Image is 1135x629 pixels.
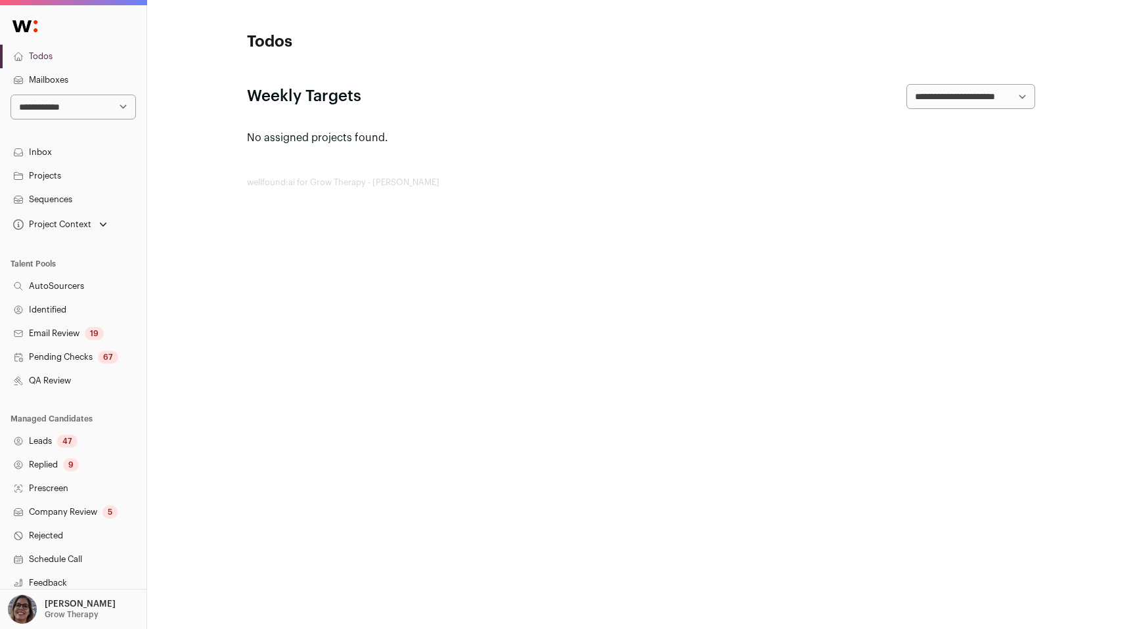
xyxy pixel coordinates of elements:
[247,177,1035,188] footer: wellfound:ai for Grow Therapy - [PERSON_NAME]
[5,595,118,624] button: Open dropdown
[98,351,118,364] div: 67
[11,215,110,234] button: Open dropdown
[247,32,510,53] h1: Todos
[247,86,361,107] h2: Weekly Targets
[5,13,45,39] img: Wellfound
[11,219,91,230] div: Project Context
[85,327,104,340] div: 19
[45,599,116,609] p: [PERSON_NAME]
[57,435,78,448] div: 47
[45,609,99,620] p: Grow Therapy
[102,506,118,519] div: 5
[247,130,1035,146] p: No assigned projects found.
[63,458,79,471] div: 9
[8,595,37,624] img: 7265042-medium_jpg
